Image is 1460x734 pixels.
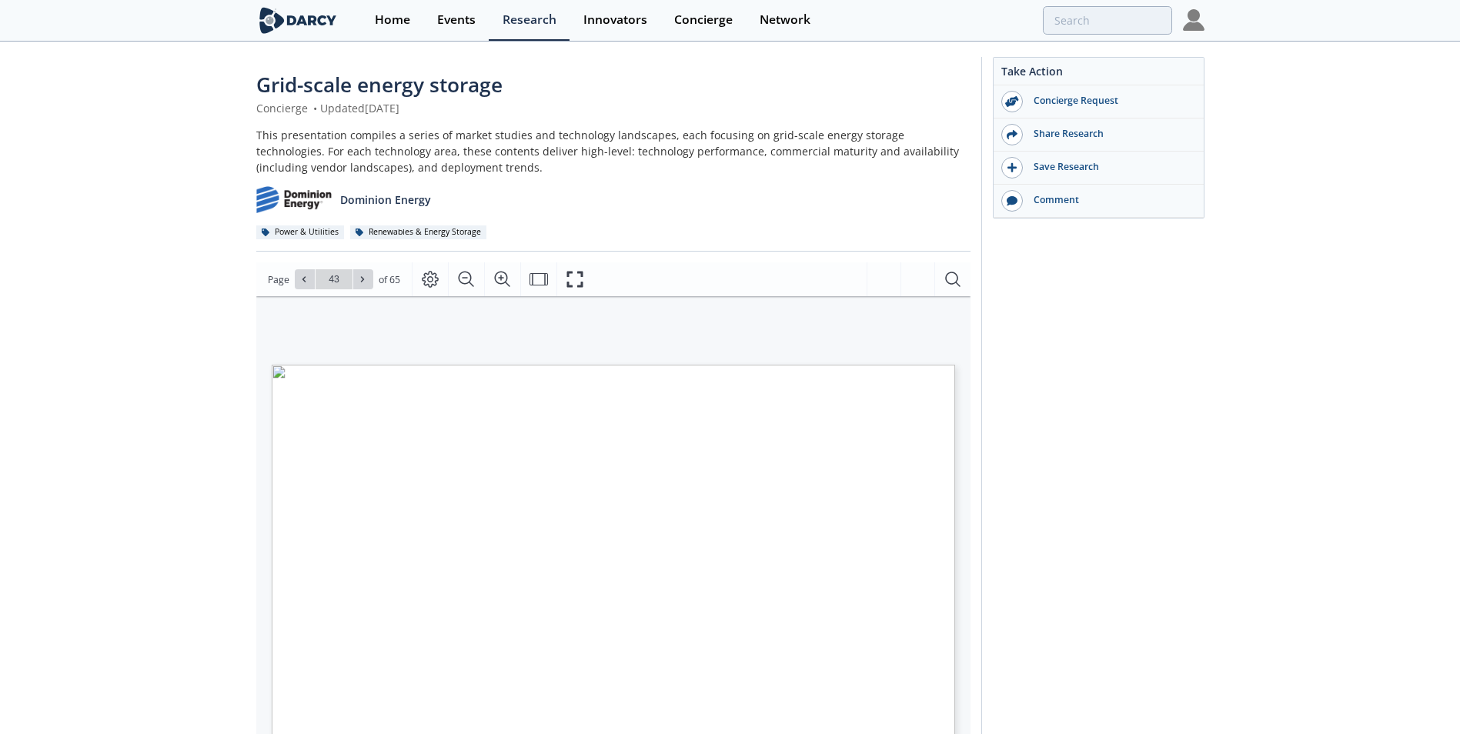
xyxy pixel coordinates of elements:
[256,71,503,98] span: Grid-scale energy storage
[503,14,556,26] div: Research
[256,100,971,116] div: Concierge Updated [DATE]
[437,14,476,26] div: Events
[1023,160,1195,174] div: Save Research
[674,14,733,26] div: Concierge
[311,101,320,115] span: •
[994,63,1204,85] div: Take Action
[1043,6,1172,35] input: Advanced Search
[256,225,345,239] div: Power & Utilities
[583,14,647,26] div: Innovators
[256,127,971,175] div: This presentation compiles a series of market studies and technology landscapes, each focusing on...
[350,225,487,239] div: Renewables & Energy Storage
[1023,94,1195,108] div: Concierge Request
[1023,193,1195,207] div: Comment
[375,14,410,26] div: Home
[256,7,340,34] img: logo-wide.svg
[340,192,431,208] p: Dominion Energy
[760,14,810,26] div: Network
[1023,127,1195,141] div: Share Research
[1183,9,1204,31] img: Profile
